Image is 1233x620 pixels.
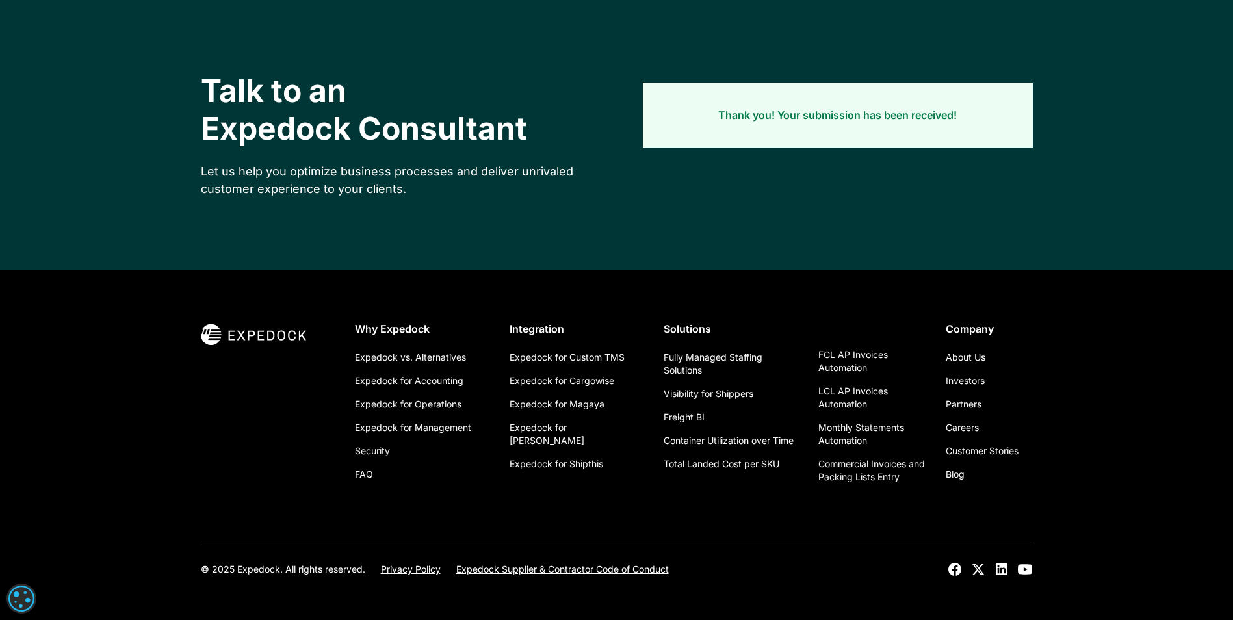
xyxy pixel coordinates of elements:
[1017,480,1233,620] iframe: Chat Widget
[355,369,463,393] a: Expedock for Accounting
[355,322,489,335] div: Why Expedock
[201,110,527,148] span: Expedock Consultant
[718,109,957,122] div: Thank you! Your submission has been received!
[664,406,705,429] a: Freight BI
[510,322,643,335] div: Integration
[664,429,794,452] a: Container Utilization over Time
[664,382,753,406] a: Visibility for Shippers
[355,439,390,463] a: Security
[818,452,925,489] a: Commercial Invoices and Packing Lists Entry
[664,452,779,476] a: Total Landed Cost per SKU
[946,322,1033,335] div: Company
[946,463,965,486] a: Blog
[456,563,669,576] a: Expedock Supplier & Contractor Code of Conduct
[355,416,471,439] a: Expedock for Management
[355,463,373,486] a: FAQ
[946,346,985,369] a: About Us
[510,369,614,393] a: Expedock for Cargowise
[201,563,365,576] div: © 2025 Expedock. All rights reserved.
[664,346,798,382] a: Fully Managed Staffing Solutions
[510,452,603,476] a: Expedock for Shipthis
[946,393,981,416] a: Partners
[381,563,441,576] a: Privacy Policy
[664,322,798,335] div: Solutions
[946,439,1019,463] a: Customer Stories
[818,343,925,380] a: FCL AP Invoices Automation
[355,393,461,416] a: Expedock for Operations
[355,346,466,369] a: Expedock vs. Alternatives
[818,380,925,416] a: LCL AP Invoices Automation
[818,416,925,452] a: Monthly Statements Automation
[510,393,604,416] a: Expedock for Magaya
[201,72,591,147] h2: Talk to an
[510,416,643,452] a: Expedock for [PERSON_NAME]
[201,162,591,198] div: Let us help you optimize business processes and deliver unrivaled customer experience to your cli...
[946,416,979,439] a: Careers
[946,369,985,393] a: Investors
[1017,480,1233,620] div: Widget de chat
[510,346,625,369] a: Expedock for Custom TMS
[643,83,1033,148] div: Footer Contact Form success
